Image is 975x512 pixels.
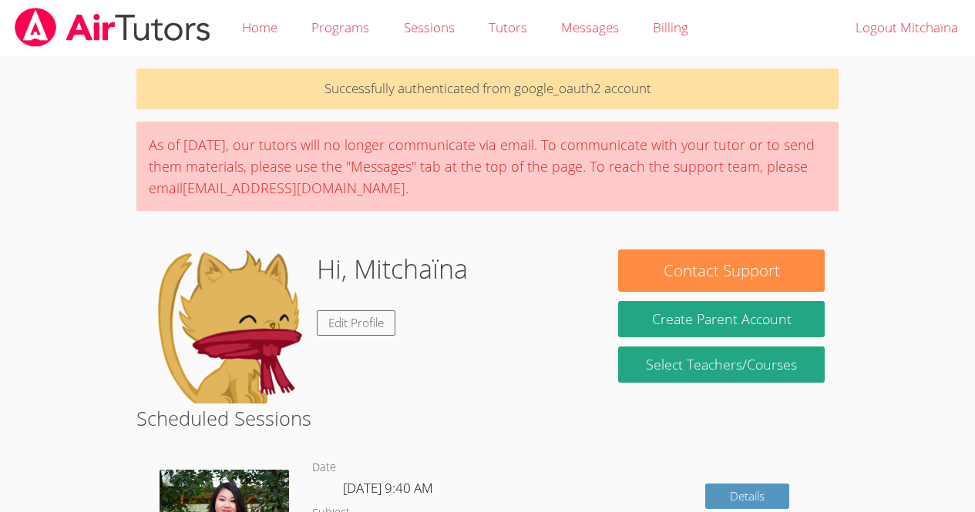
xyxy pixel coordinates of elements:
[561,18,619,36] span: Messages
[317,249,468,289] h1: Hi, Mitchaïna
[618,301,824,337] button: Create Parent Account
[312,458,336,477] dt: Date
[705,484,790,509] a: Details
[618,346,824,383] a: Select Teachers/Courses
[136,122,839,211] div: As of [DATE], our tutors will no longer communicate via email. To communicate with your tutor or ...
[618,249,824,292] button: Contact Support
[150,249,304,403] img: default.png
[136,69,839,109] p: Successfully authenticated from google_oauth2 account
[317,310,395,336] a: Edit Profile
[13,8,212,47] img: airtutors_banner-c4298cdbf04f3fff15de1276eac7730deb9818008684d7c2e4769d2f7ddbe033.png
[136,403,839,433] h2: Scheduled Sessions
[343,479,433,497] span: [DATE] 9:40 AM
